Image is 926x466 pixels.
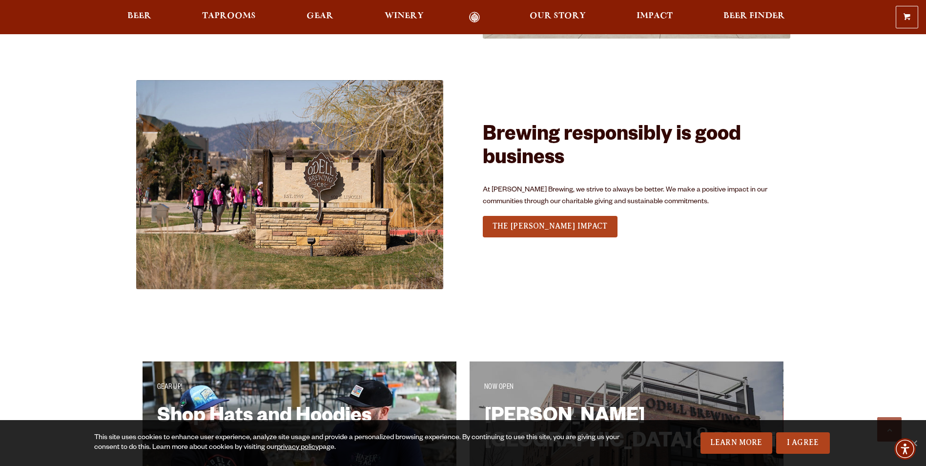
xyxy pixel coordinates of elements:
a: THE [PERSON_NAME] IMPACT [483,216,617,237]
div: Accessibility Menu [894,438,916,460]
span: Taprooms [202,12,256,20]
span: Gear [307,12,333,20]
a: I Agree [776,432,830,454]
a: Beer [121,12,158,23]
a: Impact [630,12,679,23]
a: Taprooms [196,12,262,23]
a: privacy policy [277,444,319,452]
div: See Our Full LineUp [483,214,617,239]
span: Beer [127,12,151,20]
a: Scroll to top [877,417,902,442]
h2: Brewing responsibly is good business [483,125,790,172]
div: This site uses cookies to enhance user experience, analyze site usage and provide a personalized ... [94,433,620,453]
span: THE [PERSON_NAME] IMPACT [493,222,608,231]
span: Winery [385,12,424,20]
span: Beer Finder [723,12,785,20]
span: Our Story [530,12,586,20]
span: Impact [637,12,673,20]
a: Winery [378,12,430,23]
img: impact_2 [136,80,444,289]
a: Odell Home [456,12,493,23]
a: Our Story [523,12,592,23]
a: Beer Finder [717,12,791,23]
p: At [PERSON_NAME] Brewing, we strive to always be better. We make a positive impact in our communi... [483,185,790,208]
a: Gear [300,12,340,23]
span: NOW OPEN [484,384,514,392]
a: Learn More [700,432,772,454]
p: GEAR UP! [157,382,442,394]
